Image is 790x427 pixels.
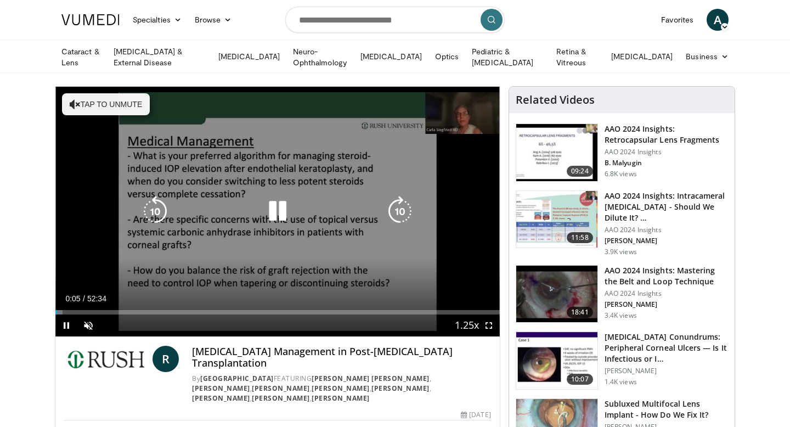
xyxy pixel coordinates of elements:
[605,332,728,364] h3: [MEDICAL_DATA] Conundrums: Peripheral Corneal Ulcers — Is It Infectious or I…
[55,87,500,337] video-js: Video Player
[188,9,239,31] a: Browse
[550,46,605,68] a: Retina & Vitreous
[516,332,597,389] img: 5ede7c1e-2637-46cb-a546-16fd546e0e1e.150x105_q85_crop-smart_upscale.jpg
[252,384,310,393] a: [PERSON_NAME]
[478,314,500,336] button: Fullscreen
[679,46,735,68] a: Business
[605,289,728,298] p: AAO 2024 Insights
[192,374,490,403] div: By FEATURING , , , , , , ,
[516,190,728,256] a: 11:58 AAO 2024 Insights: Intracameral [MEDICAL_DATA] - Should We Dilute It? … AAO 2024 Insights [...
[605,226,728,234] p: AAO 2024 Insights
[153,346,179,372] a: R
[312,394,370,403] a: [PERSON_NAME]
[605,367,728,375] p: [PERSON_NAME]
[200,374,274,383] a: [GEOGRAPHIC_DATA]
[126,9,188,31] a: Specialties
[516,123,728,182] a: 09:24 AAO 2024 Insights: Retrocapsular Lens Fragments AAO 2024 Insights B. Malyugin 6.8K views
[65,294,80,303] span: 0:05
[605,311,637,320] p: 3.4K views
[567,232,593,243] span: 11:58
[55,46,107,68] a: Cataract & Lens
[605,190,728,223] h3: AAO 2024 Insights: Intracameral [MEDICAL_DATA] - Should We Dilute It? …
[516,266,597,323] img: 22a3a3a3-03de-4b31-bd81-a17540334f4a.150x105_q85_crop-smart_upscale.jpg
[285,7,505,33] input: Search topics, interventions
[461,410,490,420] div: [DATE]
[605,300,728,309] p: [PERSON_NAME]
[465,46,550,68] a: Pediatric & [MEDICAL_DATA]
[516,124,597,181] img: 01f52a5c-6a53-4eb2-8a1d-dad0d168ea80.150x105_q85_crop-smart_upscale.jpg
[567,374,593,385] span: 10:07
[212,46,286,68] a: [MEDICAL_DATA]
[286,46,354,68] a: Neuro-Ophthalmology
[312,374,430,383] a: [PERSON_NAME] [PERSON_NAME]
[516,265,728,323] a: 18:41 AAO 2024 Insights: Mastering the Belt and Loop Technique AAO 2024 Insights [PERSON_NAME] 3....
[567,166,593,177] span: 09:24
[605,248,637,256] p: 3.9K views
[252,394,310,403] a: [PERSON_NAME]
[371,384,430,393] a: [PERSON_NAME]
[605,148,728,156] p: AAO 2024 Insights
[55,314,77,336] button: Pause
[107,46,212,68] a: [MEDICAL_DATA] & External Disease
[456,314,478,336] button: Playback Rate
[428,46,465,68] a: Optics
[605,398,728,420] h3: Subluxed Multifocal Lens Implant - How Do We Fix It?
[77,314,99,336] button: Unmute
[605,170,637,178] p: 6.8K views
[567,307,593,318] span: 18:41
[516,93,595,106] h4: Related Videos
[87,294,106,303] span: 52:34
[64,346,148,372] img: Rush University Medical Center
[354,46,428,68] a: [MEDICAL_DATA]
[654,9,700,31] a: Favorites
[192,394,250,403] a: [PERSON_NAME]
[312,384,370,393] a: [PERSON_NAME]
[61,14,120,25] img: VuMedi Logo
[83,294,85,303] span: /
[62,93,150,115] button: Tap to unmute
[516,191,597,248] img: de733f49-b136-4bdc-9e00-4021288efeb7.150x105_q85_crop-smart_upscale.jpg
[605,46,679,68] a: [MEDICAL_DATA]
[605,159,728,167] p: B. Malyugin
[605,265,728,287] h3: AAO 2024 Insights: Mastering the Belt and Loop Technique
[55,310,500,314] div: Progress Bar
[605,237,728,245] p: [PERSON_NAME]
[707,9,729,31] a: A
[516,332,728,390] a: 10:07 [MEDICAL_DATA] Conundrums: Peripheral Corneal Ulcers — Is It Infectious or I… [PERSON_NAME]...
[192,384,250,393] a: [PERSON_NAME]
[605,378,637,386] p: 1.4K views
[605,123,728,145] h3: AAO 2024 Insights: Retrocapsular Lens Fragments
[192,346,490,369] h4: [MEDICAL_DATA] Management in Post-[MEDICAL_DATA] Transplantation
